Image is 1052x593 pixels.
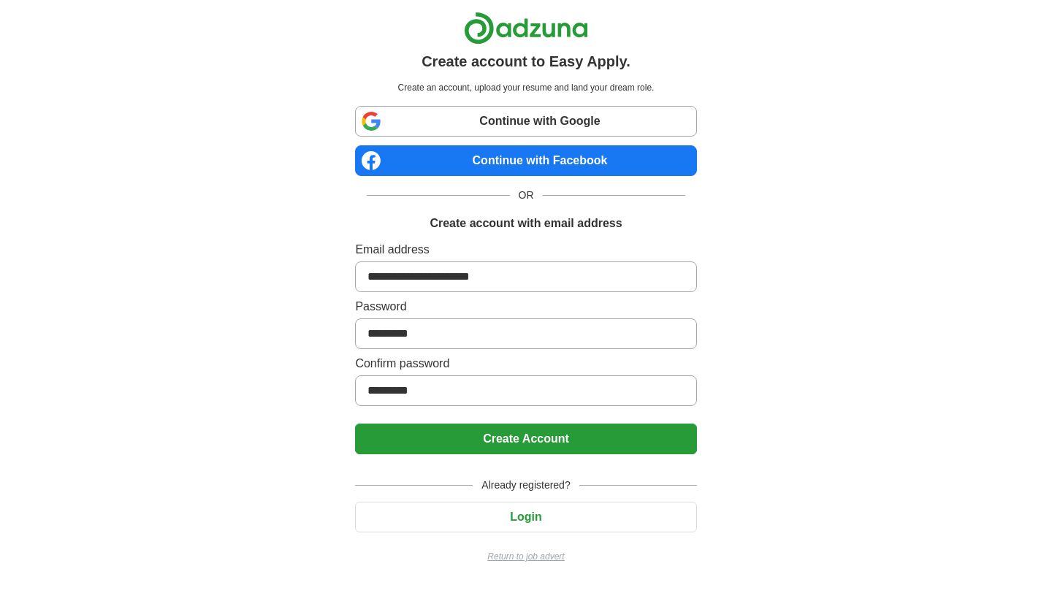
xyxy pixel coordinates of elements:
[430,215,622,232] h1: Create account with email address
[464,12,588,45] img: Adzuna logo
[422,50,630,72] h1: Create account to Easy Apply.
[355,502,696,532] button: Login
[355,241,696,259] label: Email address
[355,550,696,563] a: Return to job advert
[355,355,696,372] label: Confirm password
[510,188,543,203] span: OR
[355,510,696,523] a: Login
[355,298,696,315] label: Password
[355,145,696,176] a: Continue with Facebook
[355,424,696,454] button: Create Account
[355,106,696,137] a: Continue with Google
[473,478,579,493] span: Already registered?
[358,81,693,94] p: Create an account, upload your resume and land your dream role.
